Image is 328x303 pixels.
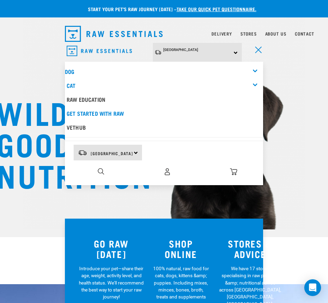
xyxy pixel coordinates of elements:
[295,32,314,35] a: Contact
[78,150,87,156] img: van-moving.png
[79,265,144,301] p: Introduce your pet—share their age, weight, activity level, and health status. We'll recommend th...
[240,32,257,35] a: Stores
[79,238,144,259] h3: GO RAW [DATE]
[163,48,198,52] span: [GEOGRAPHIC_DATA]
[98,168,104,175] img: home-icon-1@2x.png
[67,84,75,87] a: Cat
[218,238,282,259] h3: STORES & ADVICE
[265,32,286,35] a: About Us
[65,120,263,134] a: Vethub
[211,32,232,35] a: Delivery
[91,152,133,154] span: [GEOGRAPHIC_DATA]
[67,46,132,56] img: Raw Essentials Logo
[152,265,210,301] p: 100% natural, raw food for cats, dogs, kittens &amp; puppies. Including mixes, minces, bones, bro...
[65,92,263,106] a: Raw Education
[251,43,263,55] a: menu
[304,279,321,296] div: Open Intercom Messenger
[65,70,74,73] a: Dog
[230,168,237,175] img: home-icon@2x.png
[155,50,162,55] img: van-moving.png
[177,8,256,10] a: take our quick pet questionnaire.
[152,238,210,259] h3: SHOP ONLINE
[59,23,269,45] nav: dropdown navigation
[65,26,163,42] img: Raw Essentials Logo
[65,106,263,120] a: Get started with Raw
[164,168,171,175] img: user.png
